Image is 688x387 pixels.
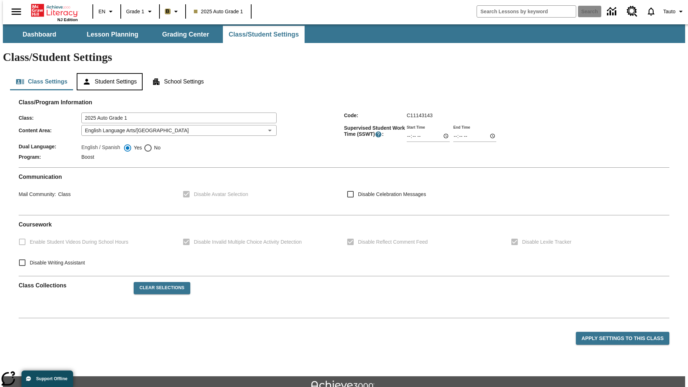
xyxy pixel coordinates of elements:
[407,113,433,118] span: C11143143
[19,99,669,106] h2: Class/Program Information
[10,73,678,90] div: Class/Student Settings
[30,238,128,246] span: Enable Student Videos During School Hours
[126,8,144,15] span: Grade 1
[19,115,81,121] span: Class :
[407,124,425,130] label: Start Time
[77,73,142,90] button: Student Settings
[19,173,669,209] div: Communication
[95,5,118,18] button: Language: EN, Select a language
[3,51,685,64] h1: Class/Student Settings
[10,73,73,90] button: Class Settings
[30,259,85,267] span: Disable Writing Assistant
[36,376,67,381] span: Support Offline
[4,26,75,43] button: Dashboard
[21,371,73,387] button: Support Offline
[99,8,105,15] span: EN
[19,128,81,133] span: Content Area :
[123,5,157,18] button: Grade: Grade 1, Select a grade
[77,26,148,43] button: Lesson Planning
[3,24,685,43] div: SubNavbar
[19,221,669,228] h2: Course work
[194,8,243,15] span: 2025 Auto Grade 1
[642,2,660,21] a: Notifications
[31,3,78,22] div: Home
[134,282,190,294] button: Clear Selections
[194,191,248,198] span: Disable Avatar Selection
[344,125,407,138] span: Supervised Student Work Time (SSWT) :
[19,106,669,162] div: Class/Program Information
[522,238,572,246] span: Disable Lexile Tracker
[19,144,81,149] span: Dual Language :
[3,26,305,43] div: SubNavbar
[375,131,382,138] button: Supervised Student Work Time is the timeframe when students can take LevelSet and when lessons ar...
[223,26,305,43] button: Class/Student Settings
[6,1,27,22] button: Open side menu
[132,144,142,152] span: Yes
[19,191,56,197] span: Mail Community :
[453,124,470,130] label: End Time
[19,221,669,270] div: Coursework
[81,144,120,152] label: English / Spanish
[19,282,128,289] h2: Class Collections
[162,5,183,18] button: Boost Class color is light brown. Change class color
[56,191,71,197] span: Class
[194,238,302,246] span: Disable Invalid Multiple Choice Activity Detection
[19,276,669,312] div: Class Collections
[660,5,688,18] button: Profile/Settings
[603,2,622,21] a: Data Center
[663,8,675,15] span: Tauto
[358,238,428,246] span: Disable Reflect Comment Feed
[81,113,277,123] input: Class
[19,154,81,160] span: Program :
[150,26,221,43] button: Grading Center
[477,6,576,17] input: search field
[31,3,78,18] a: Home
[166,7,169,16] span: B
[81,154,94,160] span: Boost
[358,191,426,198] span: Disable Celebration Messages
[152,144,161,152] span: No
[19,173,669,180] h2: Communication
[622,2,642,21] a: Resource Center, Will open in new tab
[57,18,78,22] span: NJ Edition
[344,113,407,118] span: Code :
[146,73,210,90] button: School Settings
[576,332,669,345] button: Apply Settings to this Class
[81,125,277,136] div: English Language Arts/[GEOGRAPHIC_DATA]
